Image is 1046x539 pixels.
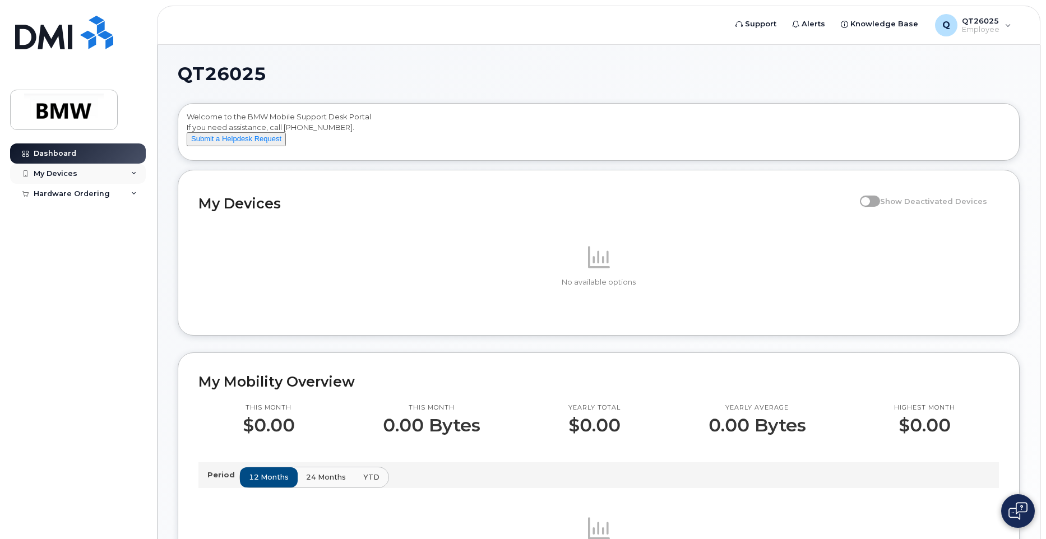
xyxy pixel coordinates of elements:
p: Highest month [894,403,955,412]
p: No available options [198,277,999,287]
p: This month [243,403,295,412]
h2: My Mobility Overview [198,373,999,390]
p: Period [207,470,239,480]
div: Welcome to the BMW Mobile Support Desk Portal If you need assistance, call [PHONE_NUMBER]. [187,111,1011,156]
span: YTD [363,472,379,482]
h2: My Devices [198,195,854,212]
p: Yearly total [568,403,621,412]
p: Yearly average [709,403,806,412]
p: 0.00 Bytes [709,415,806,435]
p: This month [383,403,480,412]
span: QT26025 [178,66,266,82]
p: 0.00 Bytes [383,415,480,435]
p: $0.00 [568,415,621,435]
a: Submit a Helpdesk Request [187,134,286,143]
p: $0.00 [894,415,955,435]
span: Show Deactivated Devices [880,197,987,206]
p: $0.00 [243,415,295,435]
span: 24 months [306,472,346,482]
img: Open chat [1008,502,1028,520]
input: Show Deactivated Devices [860,190,869,199]
button: Submit a Helpdesk Request [187,132,286,146]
